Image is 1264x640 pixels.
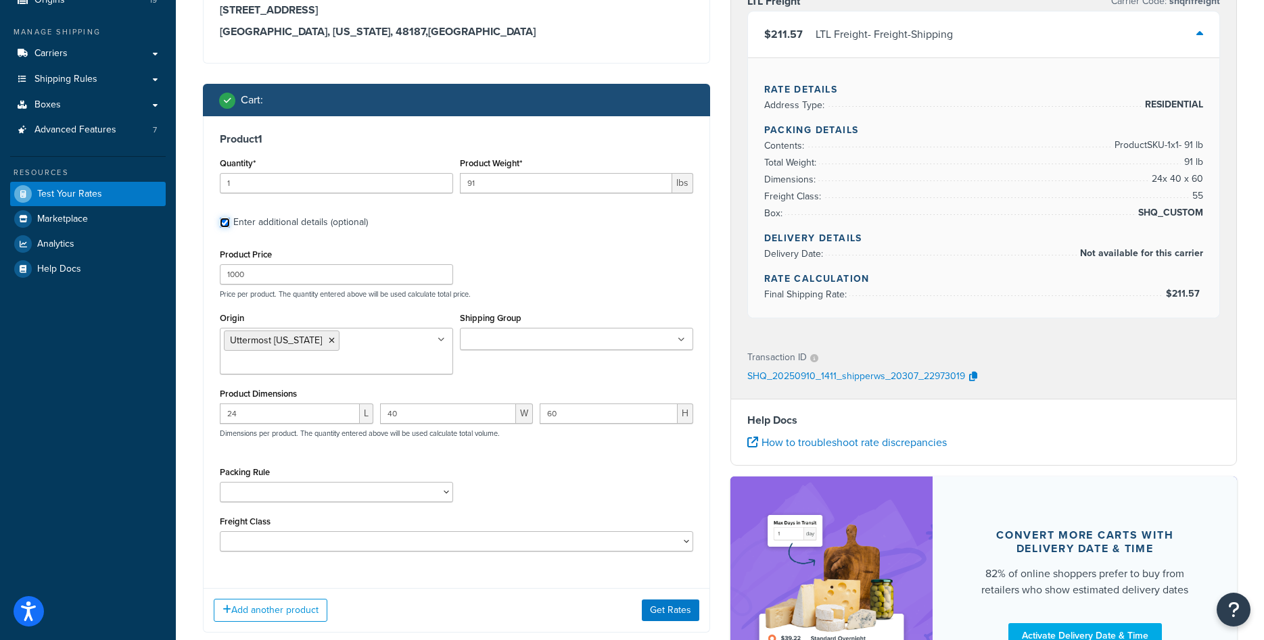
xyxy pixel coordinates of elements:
button: Open Resource Center [1217,593,1250,626]
span: Delivery Date: [764,247,826,261]
span: RESIDENTIAL [1142,97,1203,113]
div: Manage Shipping [10,26,166,38]
a: Test Your Rates [10,182,166,206]
span: Marketplace [37,214,88,225]
label: Product Price [220,249,272,260]
span: Freight Class: [764,189,824,203]
h3: Product 1 [220,132,693,146]
input: Enter additional details (optional) [220,218,230,228]
span: Carriers [34,48,68,59]
h3: [STREET_ADDRESS] [220,3,693,17]
h4: Packing Details [764,123,1204,137]
span: Boxes [34,99,61,111]
span: 91 lb [1181,154,1203,170]
label: Product Weight* [460,158,522,168]
span: Not available for this carrier [1077,245,1203,262]
span: Analytics [37,239,74,250]
span: Box: [764,206,786,220]
input: 0.0 [220,173,453,193]
h3: [GEOGRAPHIC_DATA], [US_STATE], 48187 , [GEOGRAPHIC_DATA] [220,25,693,39]
label: Shipping Group [460,313,521,323]
label: Origin [220,313,244,323]
label: Freight Class [220,516,271,526]
span: $211.57 [764,26,803,42]
span: $211.57 [1166,287,1203,301]
button: Add another product [214,599,327,622]
span: Advanced Features [34,124,116,136]
a: How to troubleshoot rate discrepancies [747,435,947,450]
div: Enter additional details (optional) [233,213,368,232]
span: W [516,403,533,424]
a: Help Docs [10,257,166,281]
h4: Rate Calculation [764,272,1204,286]
a: Boxes [10,93,166,118]
span: H [678,403,693,424]
span: Contents: [764,139,807,153]
button: Get Rates [642,599,699,621]
span: Shipping Rules [34,74,97,85]
div: LTL Freight - Freight-Shipping [816,25,953,44]
a: Carriers [10,41,166,66]
span: Test Your Rates [37,189,102,200]
a: Analytics [10,232,166,256]
span: Help Docs [37,264,81,275]
span: Total Weight: [764,155,820,170]
a: Shipping Rules [10,67,166,92]
span: 7 [153,124,157,136]
span: 24 x 40 x 60 [1148,171,1203,187]
span: L [360,403,373,424]
span: lbs [672,173,693,193]
li: Advanced Features [10,118,166,143]
span: SHQ_CUSTOM [1135,205,1203,221]
span: Dimensions: [764,172,819,187]
span: Uttermost [US_STATE] [230,333,322,347]
p: Dimensions per product. The quantity entered above will be used calculate total volume. [216,428,500,438]
span: Address Type: [764,98,828,112]
h4: Help Docs [747,412,1221,428]
span: Product SKU-1 x 1 - 91 lb [1111,137,1203,153]
h4: Rate Details [764,82,1204,97]
label: Quantity* [220,158,256,168]
div: Resources [10,167,166,178]
div: Convert more carts with delivery date & time [965,528,1204,556]
p: Price per product. The quantity entered above will be used calculate total price. [216,289,697,299]
h4: Delivery Details [764,231,1204,245]
span: Final Shipping Rate: [764,287,850,301]
h2: Cart : [241,94,263,106]
a: Advanced Features7 [10,118,166,143]
div: 82% of online shoppers prefer to buy from retailers who show estimated delivery dates [965,566,1204,598]
label: Product Dimensions [220,389,297,399]
p: SHQ_20250910_1411_shipperws_20307_22973019 [747,367,965,387]
p: Transaction ID [747,348,807,367]
a: Marketplace [10,207,166,231]
label: Packing Rule [220,467,270,477]
span: 55 [1189,188,1203,204]
input: 0.00 [460,173,672,193]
